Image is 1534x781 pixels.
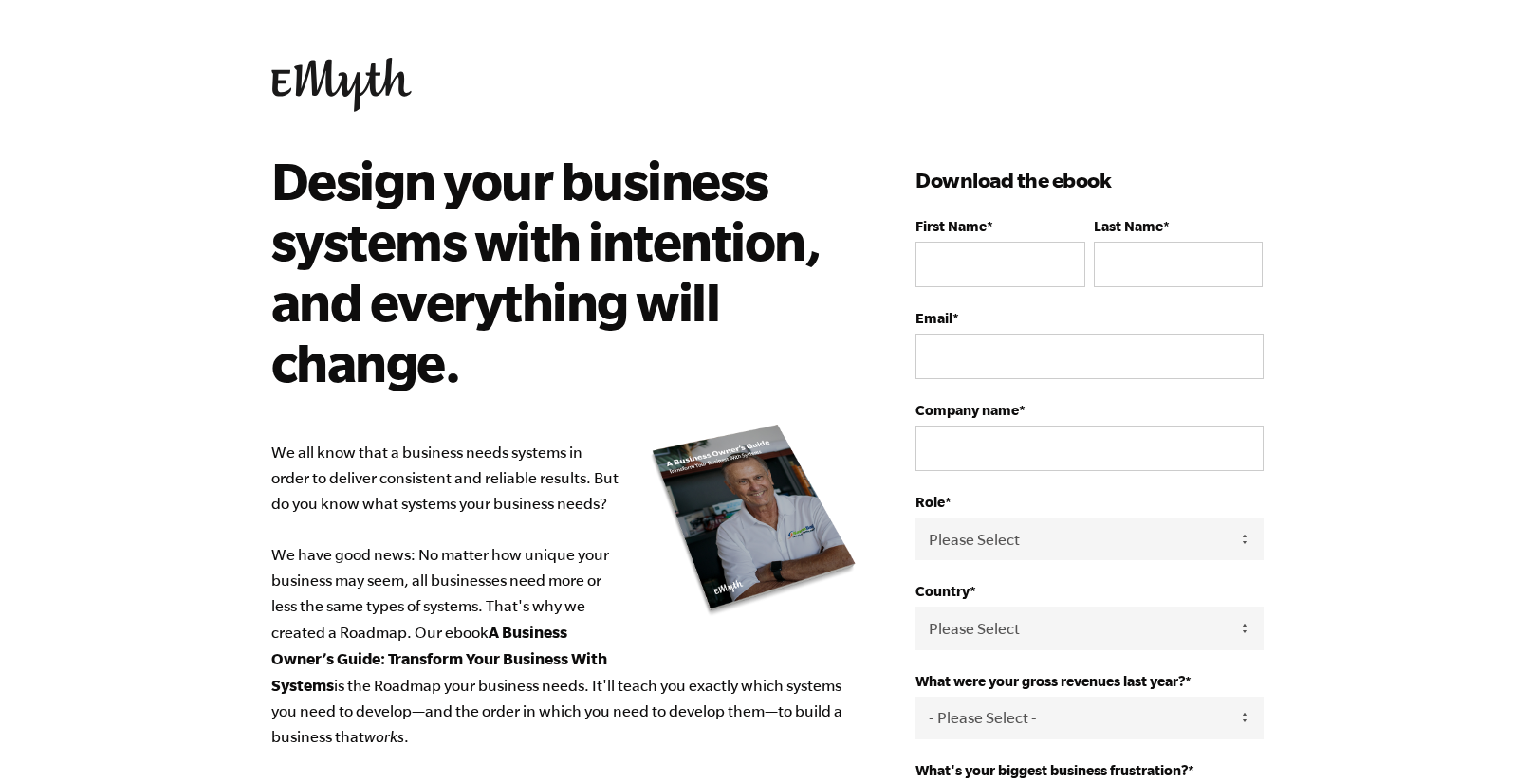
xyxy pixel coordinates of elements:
span: Country [915,583,970,599]
span: Email [915,310,952,326]
iframe: Chat Widget [1439,690,1534,781]
span: What were your gross revenues last year? [915,673,1185,689]
span: Last Name [1094,218,1163,234]
img: EMyth [271,58,412,112]
span: First Name [915,218,987,234]
h3: Download the ebook [915,165,1263,195]
span: What's your biggest business frustration? [915,762,1188,778]
span: Company name [915,402,1019,418]
span: Role [915,494,945,510]
h2: Design your business systems with intention, and everything will change. [271,150,832,392]
em: works [364,728,404,745]
b: A Business Owner’s Guide: Transform Your Business With Systems [271,623,607,694]
p: We all know that a business needs systems in order to deliver consistent and reliable results. Bu... [271,440,859,750]
img: new_roadmap_cover_093019 [650,423,859,617]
